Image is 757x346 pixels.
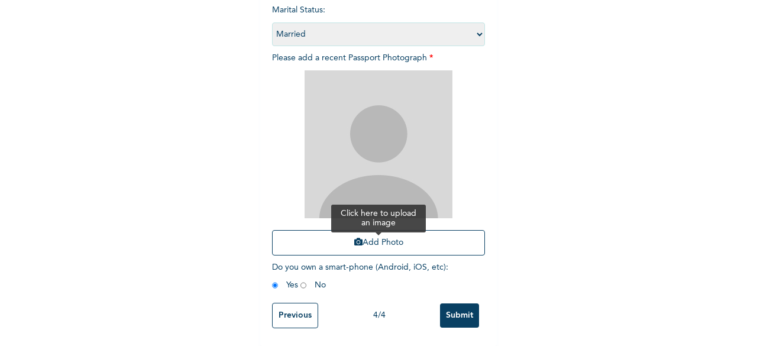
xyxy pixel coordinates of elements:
input: Submit [440,303,479,328]
span: Marital Status : [272,6,485,38]
div: 4 / 4 [318,309,440,322]
span: Please add a recent Passport Photograph [272,54,485,261]
span: Do you own a smart-phone (Android, iOS, etc) : Yes No [272,263,448,289]
img: Crop [305,70,452,218]
input: Previous [272,303,318,328]
button: Add Photo [272,230,485,256]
